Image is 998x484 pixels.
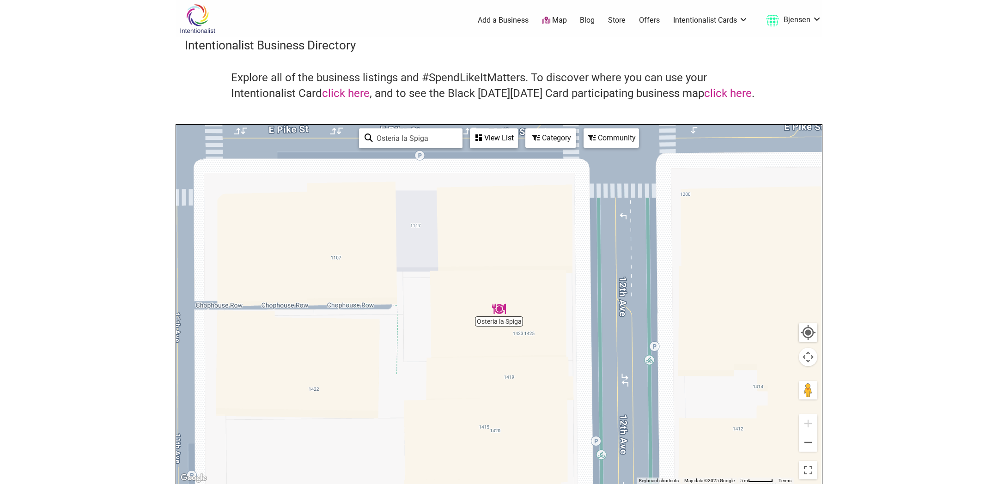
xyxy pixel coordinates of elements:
a: Terms (opens in new tab) [779,478,791,483]
div: Osteria la Spiga [492,302,506,316]
input: Type to find and filter... [373,129,457,147]
a: Offers [639,15,660,25]
button: Map camera controls [799,348,817,366]
button: Your Location [799,323,817,342]
button: Zoom out [799,433,817,452]
a: click here [704,87,752,100]
a: Intentionalist Cards [673,15,748,25]
div: View List [471,129,517,147]
h3: Intentionalist Business Directory [185,37,813,54]
div: Filter by Community [584,128,639,148]
div: Community [584,129,638,147]
a: Store [608,15,626,25]
button: Map Scale: 5 m per 50 pixels [737,478,776,484]
div: See a list of the visible businesses [470,128,518,148]
a: Bjensen [761,12,822,29]
button: Drag Pegman onto the map to open Street View [799,381,817,399]
button: Zoom in [799,414,817,433]
span: 5 m [740,478,748,483]
a: Add a Business [478,15,529,25]
img: Intentionalist [176,4,219,34]
a: Open this area in Google Maps (opens a new window) [178,472,209,484]
a: Blog [580,15,595,25]
span: Map data ©2025 Google [684,478,735,483]
img: Google [178,472,209,484]
div: Filter by category [525,128,576,148]
a: Map [542,15,567,26]
button: Keyboard shortcuts [639,478,679,484]
h4: Explore all of the business listings and #SpendLikeItMatters. To discover where you can use your ... [231,70,767,101]
div: Category [526,129,575,147]
a: click here [322,87,370,100]
button: Toggle fullscreen view [798,460,818,480]
div: Type to search and filter [359,128,462,148]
